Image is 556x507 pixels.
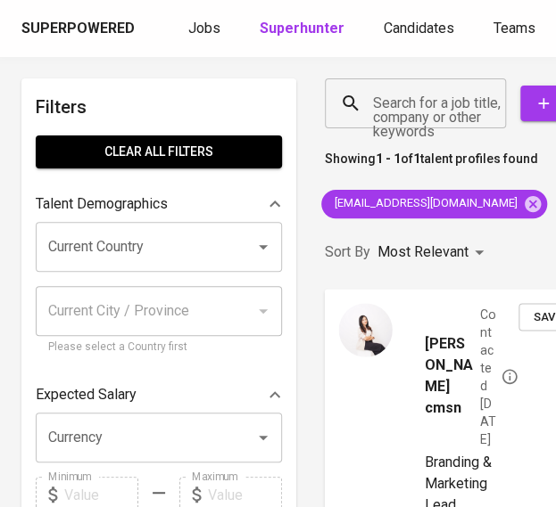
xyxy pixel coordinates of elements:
b: Superhunter [260,20,344,37]
span: Jobs [188,20,220,37]
div: Expected Salary [36,377,282,413]
button: Open [251,234,276,259]
a: Superhunter [260,18,348,40]
a: Teams [494,18,539,40]
span: [PERSON_NAME] cmsn [425,332,473,418]
p: Expected Salary [36,384,137,405]
div: Superpowered [21,19,135,39]
a: Candidates [384,18,458,40]
p: Sort By [325,241,370,263]
a: Jobs [188,18,224,40]
b: 1 - 1 [376,151,401,166]
svg: By Jakarta recruiter [501,367,519,385]
p: Talent Demographics [36,193,168,215]
img: a399fbc313a82b50a8f961f775d3b579.jpg [338,303,392,356]
div: [EMAIL_ADDRESS][DOMAIN_NAME] [321,190,547,218]
a: Superpowered [21,19,138,39]
p: Most Relevant [378,241,469,263]
div: Most Relevant [378,236,490,269]
b: 1 [413,151,420,166]
p: Please select a Country first [48,339,270,356]
button: Open [251,425,276,450]
span: Clear All filters [50,141,268,163]
span: Candidates [384,20,454,37]
span: Contacted [DATE] [480,305,519,448]
button: Clear All filters [36,135,282,168]
p: Showing of talent profiles found [325,150,538,183]
span: [EMAIL_ADDRESS][DOMAIN_NAME] [321,195,528,212]
h6: Filters [36,93,282,121]
div: Talent Demographics [36,186,282,222]
span: Teams [494,20,535,37]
